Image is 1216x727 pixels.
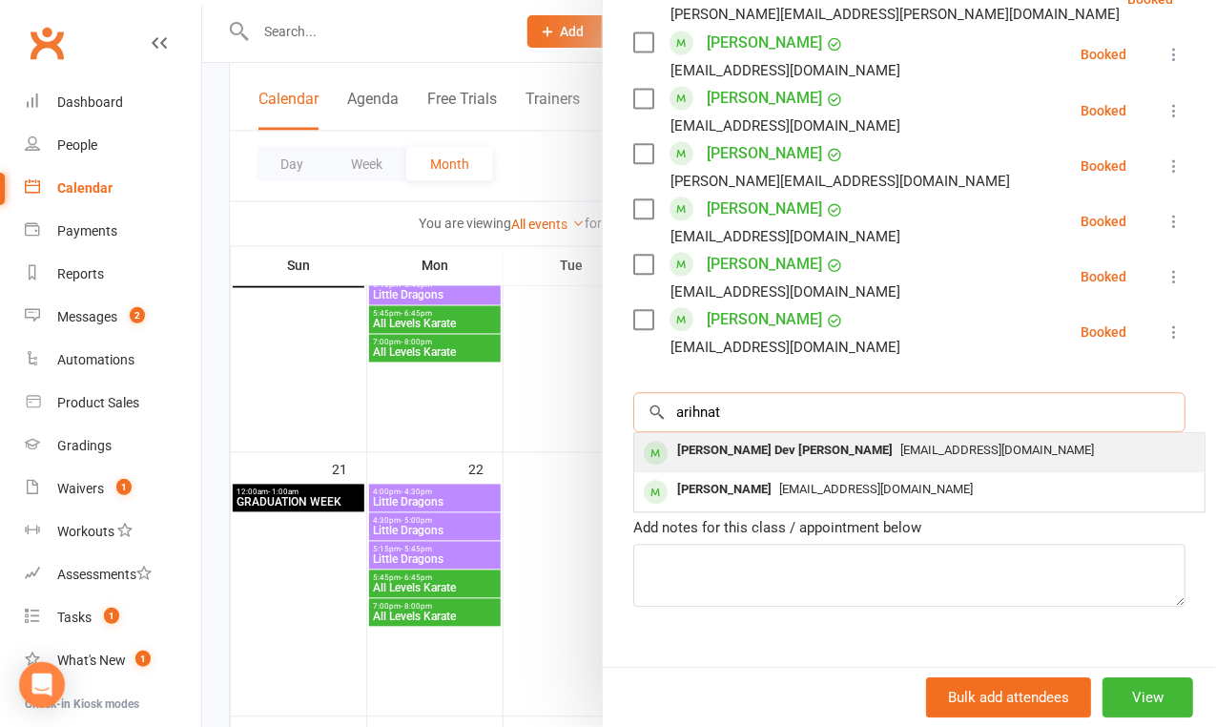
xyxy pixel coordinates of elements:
[25,510,201,553] a: Workouts
[1081,325,1126,339] div: Booked
[135,651,151,667] span: 1
[57,438,112,453] div: Gradings
[57,610,92,625] div: Tasks
[25,553,201,596] a: Assessments
[57,180,113,196] div: Calendar
[25,253,201,296] a: Reports
[23,19,71,67] a: Clubworx
[670,2,1120,27] div: [PERSON_NAME][EMAIL_ADDRESS][PERSON_NAME][DOMAIN_NAME]
[707,304,822,335] a: [PERSON_NAME]
[25,596,201,639] a: Tasks 1
[104,608,119,624] span: 1
[25,296,201,339] a: Messages 2
[19,662,65,708] div: Open Intercom Messenger
[670,169,1010,194] div: [PERSON_NAME][EMAIL_ADDRESS][DOMAIN_NAME]
[1081,48,1126,61] div: Booked
[1081,104,1126,117] div: Booked
[707,28,822,58] a: [PERSON_NAME]
[25,339,201,382] a: Automations
[670,437,900,465] div: [PERSON_NAME] Dev [PERSON_NAME]
[25,210,201,253] a: Payments
[57,567,152,582] div: Assessments
[57,137,97,153] div: People
[57,395,139,410] div: Product Sales
[57,481,104,496] div: Waivers
[926,677,1091,717] button: Bulk add attendees
[900,443,1094,457] span: [EMAIL_ADDRESS][DOMAIN_NAME]
[57,94,123,110] div: Dashboard
[25,81,201,124] a: Dashboard
[633,392,1185,432] input: Search to add attendees
[25,639,201,682] a: What's New1
[116,479,132,495] span: 1
[670,224,900,249] div: [EMAIL_ADDRESS][DOMAIN_NAME]
[57,309,117,324] div: Messages
[670,280,900,304] div: [EMAIL_ADDRESS][DOMAIN_NAME]
[707,249,822,280] a: [PERSON_NAME]
[670,476,779,504] div: [PERSON_NAME]
[1103,677,1193,717] button: View
[707,194,822,224] a: [PERSON_NAME]
[25,382,201,425] a: Product Sales
[644,480,668,504] div: member
[670,114,900,138] div: [EMAIL_ADDRESS][DOMAIN_NAME]
[644,441,668,465] div: member
[130,307,145,323] span: 2
[1081,159,1126,173] div: Booked
[57,223,117,239] div: Payments
[57,266,104,281] div: Reports
[670,58,900,83] div: [EMAIL_ADDRESS][DOMAIN_NAME]
[25,124,201,167] a: People
[57,352,134,367] div: Automations
[25,467,201,510] a: Waivers 1
[707,83,822,114] a: [PERSON_NAME]
[707,138,822,169] a: [PERSON_NAME]
[57,653,126,668] div: What's New
[25,167,201,210] a: Calendar
[57,524,114,539] div: Workouts
[1081,270,1126,283] div: Booked
[670,335,900,360] div: [EMAIL_ADDRESS][DOMAIN_NAME]
[779,482,973,496] span: [EMAIL_ADDRESS][DOMAIN_NAME]
[633,516,1185,539] div: Add notes for this class / appointment below
[1081,215,1126,228] div: Booked
[25,425,201,467] a: Gradings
